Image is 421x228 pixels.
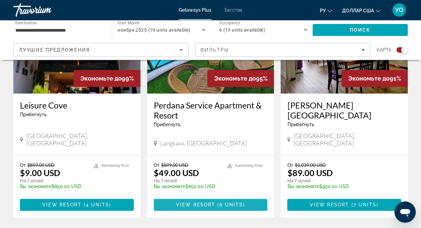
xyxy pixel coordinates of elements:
[20,178,87,184] p: На 7 ночей
[154,162,159,168] span: От
[390,3,408,17] button: Меню пользователя
[219,27,266,33] span: 6 (19 units available)
[200,47,229,53] span: Фильтры
[395,6,403,13] font: УО
[349,202,378,207] span: ( )
[342,8,374,13] font: доллар США
[295,162,326,168] span: $1,039.00 USD
[287,122,314,127] span: Прибегнуть
[20,162,26,168] span: От
[74,70,140,87] div: 99%
[176,202,215,207] span: View Resort
[154,199,268,211] button: View Resort(8 units)
[15,26,103,34] input: Select destination
[161,162,188,168] span: $899.00 USD
[287,199,401,211] button: View Resort(7 units)
[287,184,394,189] p: $950.00 USD
[20,199,134,211] button: View Resort(4 units)
[117,21,140,25] span: Start Month
[42,202,82,207] span: View Resort
[341,70,408,87] div: 91%
[20,184,87,189] p: $850.00 USD
[80,75,122,82] span: Экономьте до
[20,112,47,117] span: Прибегнуть
[20,100,134,110] a: Leisure Cove
[207,70,274,87] div: 95%
[15,20,37,25] span: Destination
[287,184,319,189] span: Вы экономите
[294,132,401,147] span: [GEOGRAPHIC_DATA], [GEOGRAPHIC_DATA]
[154,184,221,189] p: $850.00 USD
[287,100,401,120] a: [PERSON_NAME][GEOGRAPHIC_DATA]
[353,202,376,207] span: 7 units
[19,46,183,54] mat-select: Sort by
[350,27,371,33] span: Поиск
[82,202,111,207] span: ( )
[102,163,129,168] span: Swimming Pool
[348,75,390,82] span: Экономьте до
[20,184,52,189] span: Вы экономите
[320,8,326,13] font: ру
[154,184,185,189] span: Вы экономите
[215,202,245,207] span: ( )
[225,7,242,13] a: Бегства
[219,202,243,207] span: 8 units
[394,201,416,223] iframe: Кнопка запуска окна обмена сообщениями
[154,168,199,178] p: $49.00 USD
[27,162,55,168] span: $859.00 USD
[20,168,60,178] p: $9.00 USD
[154,100,268,120] a: Perdana Service Apartment & Resort
[26,132,134,147] span: [GEOGRAPHIC_DATA], [GEOGRAPHIC_DATA]
[86,202,109,207] span: 4 units
[154,178,221,184] p: На 7 ночей
[320,6,332,15] button: Изменить язык
[377,45,391,55] span: карта
[342,6,380,15] button: Изменить валюту
[160,139,247,147] span: Langkawi, [GEOGRAPHIC_DATA]
[195,43,370,57] button: Filters
[13,1,80,19] a: Травориум
[214,75,256,82] span: Экономьте до
[313,24,408,36] button: Search
[287,168,332,178] p: $89.00 USD
[154,122,180,127] span: Прибегнуть
[179,7,211,13] a: Getaways Plus
[287,178,394,184] p: На 7 ночей
[219,21,240,25] span: Occupancy
[235,163,262,168] span: Swimming Pool
[117,27,190,33] span: ноября 2025 (19 units available)
[19,47,90,53] span: Лучшие предложения
[287,162,293,168] span: От
[310,202,349,207] span: View Resort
